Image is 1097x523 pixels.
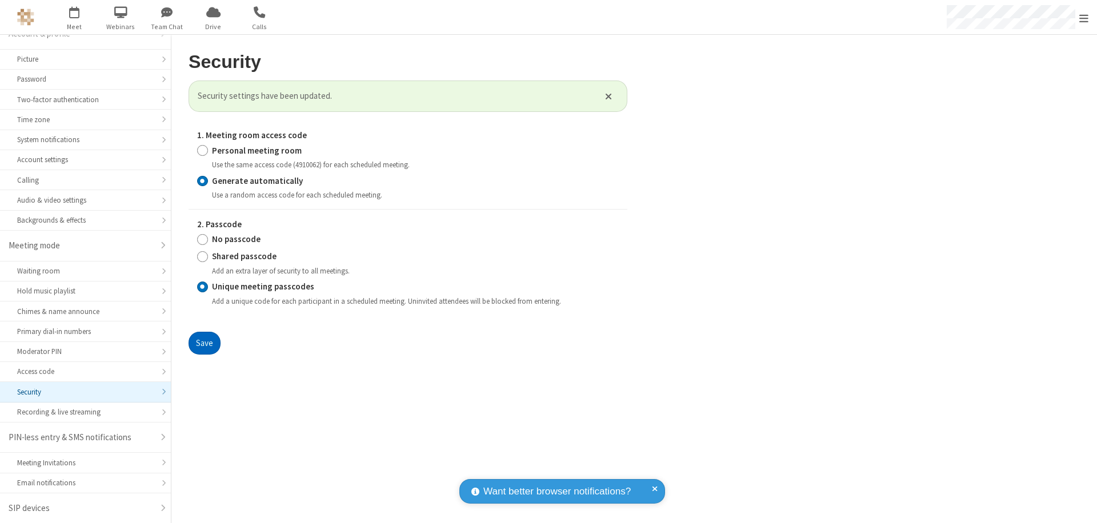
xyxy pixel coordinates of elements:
[212,251,277,261] strong: Shared passcode
[9,431,154,444] div: PIN-less entry & SMS notifications
[146,22,189,32] span: Team Chat
[483,484,631,499] span: Want better browser notifications?
[99,22,142,32] span: Webinars
[212,234,261,244] strong: No passcode
[17,346,154,357] div: Moderator PIN
[17,114,154,125] div: Time zone
[17,306,154,317] div: Chimes & name announce
[238,22,281,32] span: Calls
[599,87,618,104] button: Close alert
[17,175,154,186] div: Calling
[17,265,154,276] div: Waiting room
[17,477,154,488] div: Email notifications
[9,502,154,515] div: SIP devices
[17,54,154,65] div: Picture
[17,134,154,145] div: System notifications
[17,407,154,417] div: Recording & live streaming
[212,144,302,155] strong: Personal meeting room
[9,239,154,252] div: Meeting mode
[197,129,619,142] label: 1. Meeting room access code
[197,218,619,231] label: 2. Passcode
[17,285,154,296] div: Hold music playlist
[212,189,619,200] div: Use a random access code for each scheduled meeting.
[17,457,154,468] div: Meeting Invitations
[17,195,154,206] div: Audio & video settings
[212,281,314,292] strong: Unique meeting passcodes
[53,22,96,32] span: Meet
[212,175,303,186] strong: Generate automatically
[17,326,154,337] div: Primary dial-in numbers
[17,94,154,105] div: Two-factor authentication
[17,366,154,377] div: Access code
[17,154,154,165] div: Account settings
[212,159,619,170] div: Use the same access code (4910062) for each scheduled meeting.
[17,9,34,26] img: QA Selenium DO NOT DELETE OR CHANGE
[192,22,235,32] span: Drive
[17,215,154,226] div: Backgrounds & effects
[17,387,154,397] div: Security
[189,52,627,72] h2: Security
[212,295,619,306] div: Add a unique code for each participant in a scheduled meeting. Uninvited attendees will be blocke...
[189,332,221,355] button: Save
[212,265,619,276] div: Add an extra layer of security to all meetings.
[198,90,591,103] span: Security settings have been updated.
[17,74,154,85] div: Password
